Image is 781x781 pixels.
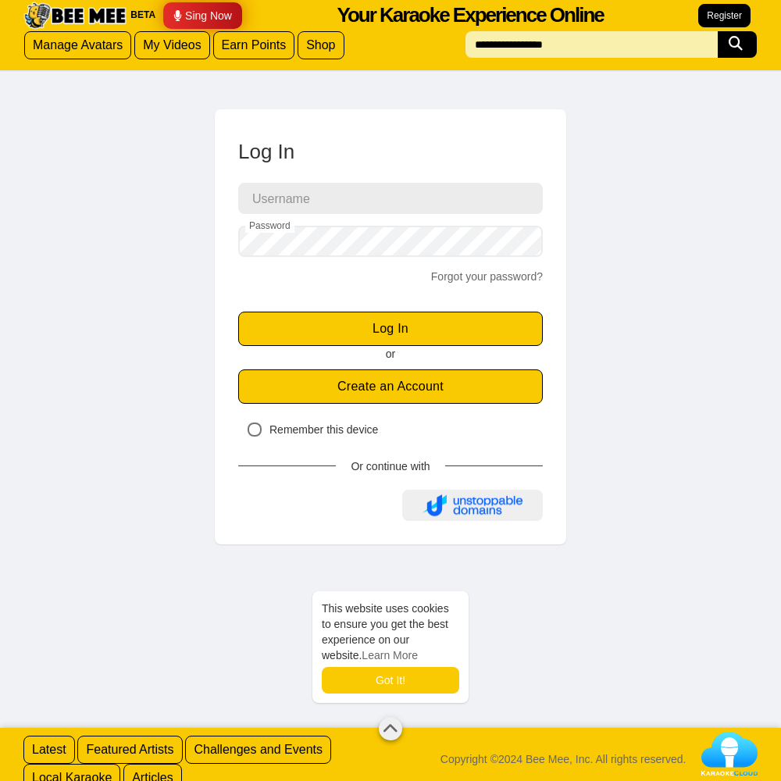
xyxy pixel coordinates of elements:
[322,601,459,663] span: This website uses cookies to ensure you get the best experience on our website.
[23,736,75,764] a: Latest
[213,31,295,59] a: Earn Points
[322,667,459,694] a: dismiss cookie message
[431,270,543,283] a: Forgot your password?
[134,31,209,59] a: My Videos
[77,736,182,764] a: Featured Artists
[163,2,242,29] a: Sing Now
[336,458,445,474] div: Or continue with
[440,751,686,767] span: Copyright ©2024 Bee Mee, Inc. All rights reserved.
[238,141,543,163] h4: Log In
[362,649,418,662] a: learn more about cookies
[423,492,522,519] img: unstoppable-logo.png
[185,736,331,764] a: Challenges and Events
[298,31,344,59] a: Shop
[238,346,543,362] p: or
[238,415,386,443] label: Remember this device
[698,4,751,27] a: Register
[238,312,543,346] button: Log In
[24,31,131,59] a: Manage Avatars
[337,1,604,30] div: Your Karaoke Experience Online
[312,591,469,703] div: cookieconsent
[22,2,128,30] img: Bee Mee
[238,369,543,404] a: Create an Account
[130,9,155,22] span: BETA
[701,732,758,776] img: Karaoke%20Cloud%20Logo@3x.png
